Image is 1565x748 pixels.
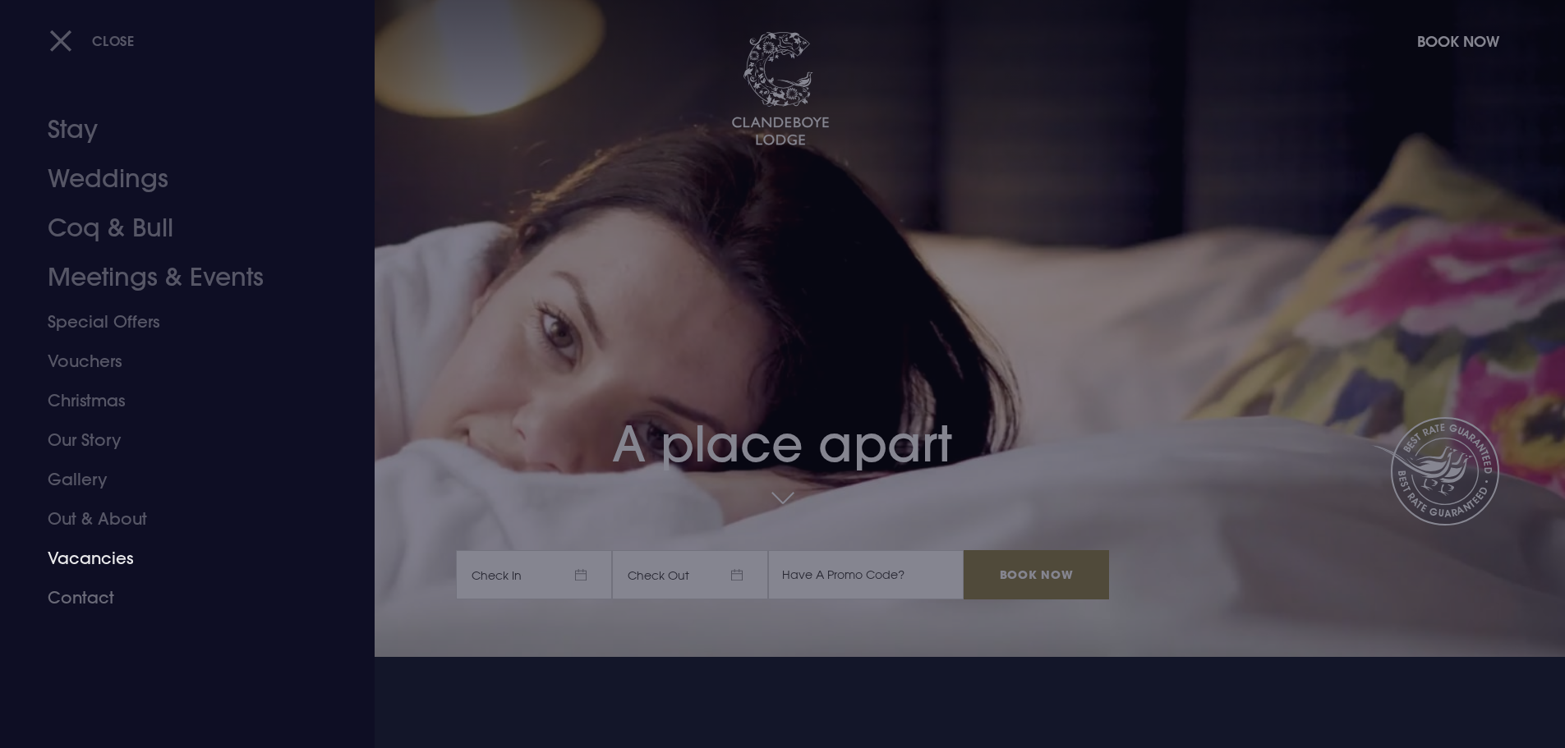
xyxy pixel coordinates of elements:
a: Contact [48,578,307,617]
a: Stay [48,105,307,154]
a: Gallery [48,460,307,499]
a: Vouchers [48,342,307,381]
a: Out & About [48,499,307,539]
button: Close [49,24,135,57]
a: Special Offers [48,302,307,342]
a: Meetings & Events [48,253,307,302]
a: Vacancies [48,539,307,578]
a: Our Story [48,420,307,460]
span: Close [92,32,135,49]
a: Christmas [48,381,307,420]
a: Coq & Bull [48,204,307,253]
a: Weddings [48,154,307,204]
